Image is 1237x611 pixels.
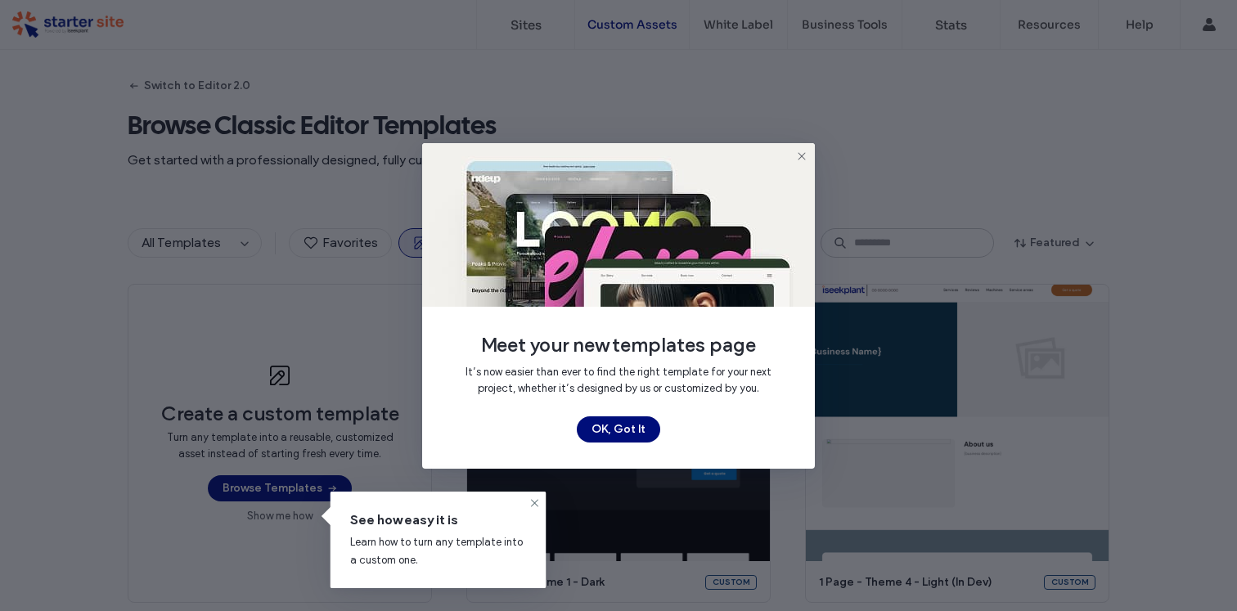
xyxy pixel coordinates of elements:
span: See how easy it is [350,511,527,529]
span: Learn how to turn any template into a custom one. [350,536,523,566]
button: OK, Got It [577,416,660,443]
span: Meet your new templates page [448,333,789,357]
img: templates_page_announcement.jpg [422,143,815,307]
span: Help [38,11,71,26]
span: It’s now easier than ever to find the right template for your next project, whether it’s designed... [448,364,789,397]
